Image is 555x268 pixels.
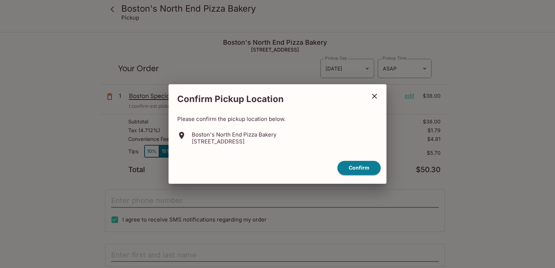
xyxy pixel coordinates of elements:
p: Boston's North End Pizza Bakery [192,131,276,138]
button: confirm [337,161,381,175]
button: close [365,87,384,105]
p: Please confirm the pickup location below. [177,115,378,122]
h2: Confirm Pickup Location [169,90,365,108]
p: [STREET_ADDRESS] [192,138,276,145]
